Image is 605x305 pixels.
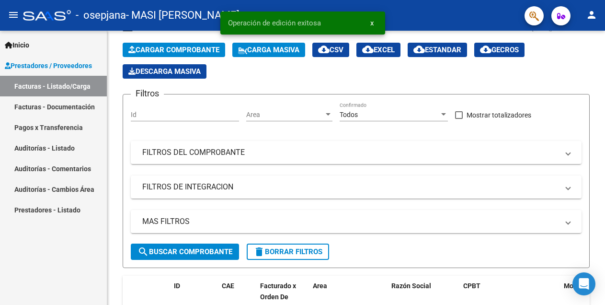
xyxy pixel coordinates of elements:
span: Gecros [480,46,519,54]
span: Area [246,111,324,119]
span: CAE [222,282,234,290]
mat-icon: cloud_download [318,44,330,55]
mat-icon: delete [253,246,265,258]
button: Gecros [474,43,525,57]
span: x [370,19,374,27]
mat-panel-title: FILTROS DE INTEGRACION [142,182,559,192]
mat-expansion-panel-header: MAS FILTROS [131,210,582,233]
span: CSV [318,46,343,54]
span: Operación de edición exitosa [228,18,321,28]
span: Estandar [413,46,461,54]
span: Razón Social [391,282,431,290]
span: Area [313,282,327,290]
button: Borrar Filtros [247,244,329,260]
span: Carga Masiva [238,46,299,54]
mat-icon: cloud_download [413,44,425,55]
div: Open Intercom Messenger [572,272,595,295]
mat-icon: cloud_download [480,44,491,55]
mat-icon: cloud_download [362,44,374,55]
button: Buscar Comprobante [131,244,239,260]
app-download-masive: Descarga masiva de comprobantes (adjuntos) [123,64,206,79]
button: EXCEL [356,43,400,57]
span: - osepjana [76,5,126,26]
mat-panel-title: FILTROS DEL COMPROBANTE [142,147,559,158]
button: Estandar [408,43,467,57]
span: Mostrar totalizadores [467,109,531,121]
button: Descarga Masiva [123,64,206,79]
mat-icon: person [586,9,597,21]
mat-expansion-panel-header: FILTROS DEL COMPROBANTE [131,141,582,164]
span: Cargar Comprobante [128,46,219,54]
span: Facturado x Orden De [260,282,296,301]
mat-panel-title: MAS FILTROS [142,216,559,227]
span: Inicio [5,40,29,50]
span: Buscar Comprobante [137,247,232,256]
span: ID [174,282,180,290]
button: Carga Masiva [232,43,305,57]
span: - MASI [PERSON_NAME] [126,5,240,26]
mat-expansion-panel-header: FILTROS DE INTEGRACION [131,176,582,199]
span: Monto [564,282,583,290]
h3: Filtros [131,87,164,100]
span: CPBT [463,282,480,290]
button: x [363,14,381,32]
mat-icon: search [137,246,149,258]
span: Borrar Filtros [253,247,322,256]
button: CSV [312,43,349,57]
button: Cargar Comprobante [123,43,225,57]
mat-icon: menu [8,9,19,21]
span: Prestadores / Proveedores [5,60,92,71]
span: Descarga Masiva [128,67,201,76]
span: Todos [340,111,358,118]
span: EXCEL [362,46,395,54]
